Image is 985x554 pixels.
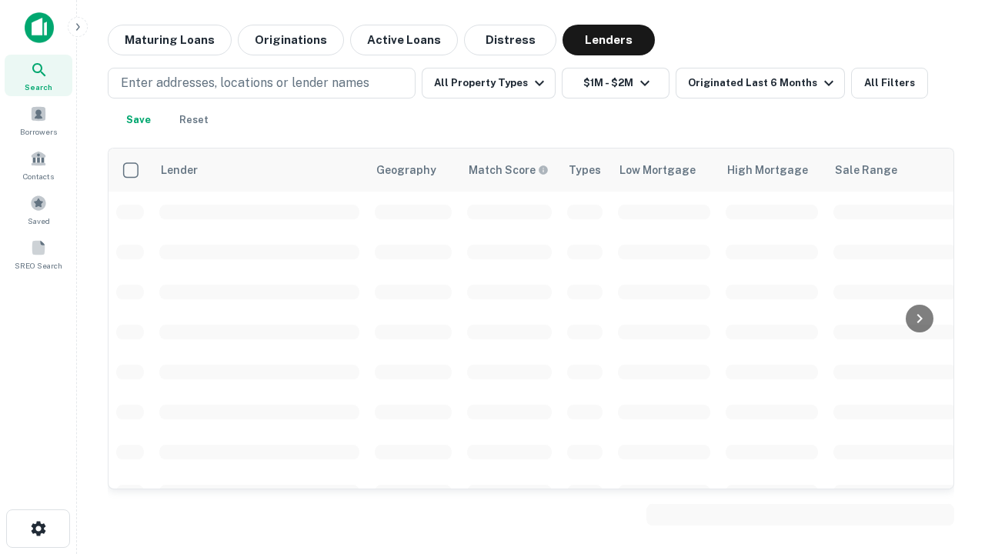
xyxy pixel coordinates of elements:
span: Contacts [23,170,54,182]
th: High Mortgage [718,149,826,192]
span: Borrowers [20,125,57,138]
img: capitalize-icon.png [25,12,54,43]
th: Low Mortgage [610,149,718,192]
button: All Property Types [422,68,556,98]
h6: Match Score [469,162,546,179]
button: $1M - $2M [562,68,669,98]
button: Reset [169,105,219,135]
th: Capitalize uses an advanced AI algorithm to match your search with the best lender. The match sco... [459,149,559,192]
div: High Mortgage [727,161,808,179]
button: Distress [464,25,556,55]
th: Sale Range [826,149,964,192]
button: All Filters [851,68,928,98]
iframe: Chat Widget [908,431,985,505]
th: Geography [367,149,459,192]
button: Enter addresses, locations or lender names [108,68,416,98]
div: Types [569,161,601,179]
a: SREO Search [5,233,72,275]
span: SREO Search [15,259,62,272]
th: Lender [152,149,367,192]
button: Lenders [563,25,655,55]
div: Lender [161,161,198,179]
button: Originations [238,25,344,55]
button: Originated Last 6 Months [676,68,845,98]
button: Save your search to get updates of matches that match your search criteria. [114,105,163,135]
button: Active Loans [350,25,458,55]
a: Saved [5,189,72,230]
div: Capitalize uses an advanced AI algorithm to match your search with the best lender. The match sco... [469,162,549,179]
button: Maturing Loans [108,25,232,55]
div: Low Mortgage [619,161,696,179]
div: Sale Range [835,161,897,179]
a: Contacts [5,144,72,185]
span: Saved [28,215,50,227]
th: Types [559,149,610,192]
div: Originated Last 6 Months [688,74,838,92]
span: Search [25,81,52,93]
a: Borrowers [5,99,72,141]
a: Search [5,55,72,96]
div: Geography [376,161,436,179]
p: Enter addresses, locations or lender names [121,74,369,92]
